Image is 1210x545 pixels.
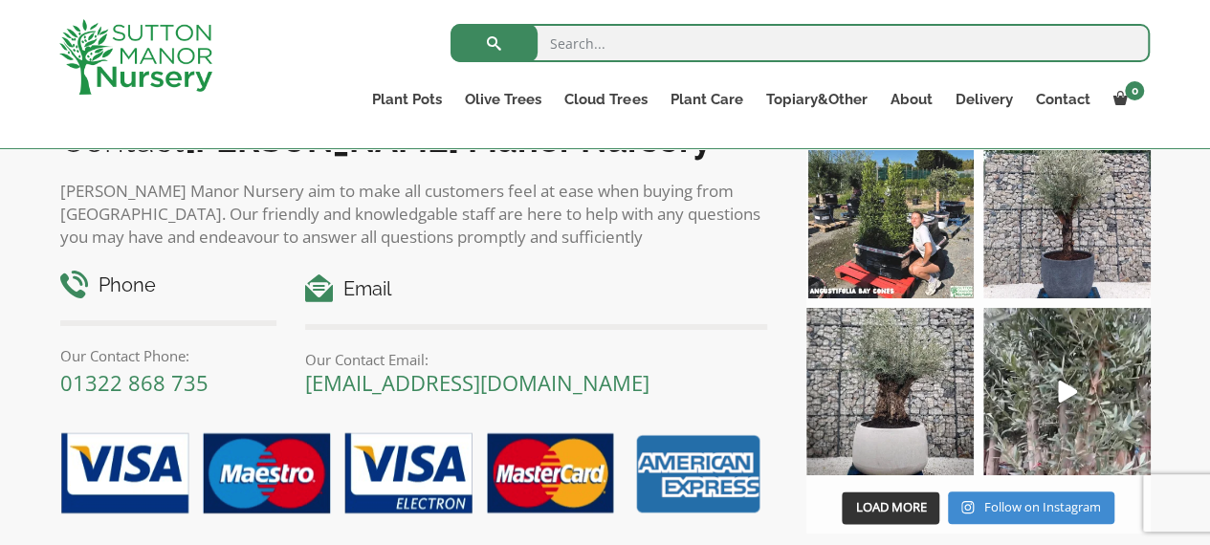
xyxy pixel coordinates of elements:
img: Our elegant & picturesque Angustifolia Cones are an exquisite addition to your Bay Tree collectio... [806,131,974,298]
a: Olive Trees [453,86,553,113]
button: Load More [842,491,939,524]
img: Check out this beauty we potted at our nursery today ❤️‍🔥 A huge, ancient gnarled Olive tree plan... [806,308,974,475]
p: Our Contact Email: [305,348,767,371]
span: 0 [1125,81,1144,100]
img: New arrivals Monday morning of beautiful olive trees 🤩🤩 The weather is beautiful this summer, gre... [983,308,1151,475]
p: [PERSON_NAME] Manor Nursery aim to make all customers feel at ease when buying from [GEOGRAPHIC_D... [60,180,768,249]
a: Plant Care [658,86,754,113]
span: Load More [855,498,926,515]
input: Search... [451,24,1150,62]
a: [EMAIL_ADDRESS][DOMAIN_NAME] [305,368,649,397]
a: Contact [1023,86,1101,113]
a: About [878,86,943,113]
a: 01322 868 735 [60,368,209,397]
img: payment-options.png [46,422,768,527]
a: Play [983,308,1151,475]
h4: Email [305,274,767,304]
svg: Instagram [961,500,974,514]
span: Follow on Instagram [984,498,1101,515]
a: Instagram Follow on Instagram [948,491,1113,524]
a: Topiary&Other [754,86,878,113]
img: A beautiful multi-stem Spanish Olive tree potted in our luxurious fibre clay pots 😍😍 [983,131,1151,298]
svg: Play [1058,381,1077,403]
a: Plant Pots [361,86,453,113]
h4: Phone [60,271,277,300]
p: Our Contact Phone: [60,344,277,367]
a: 0 [1101,86,1150,113]
a: Delivery [943,86,1023,113]
a: Cloud Trees [553,86,658,113]
img: logo [59,19,212,95]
